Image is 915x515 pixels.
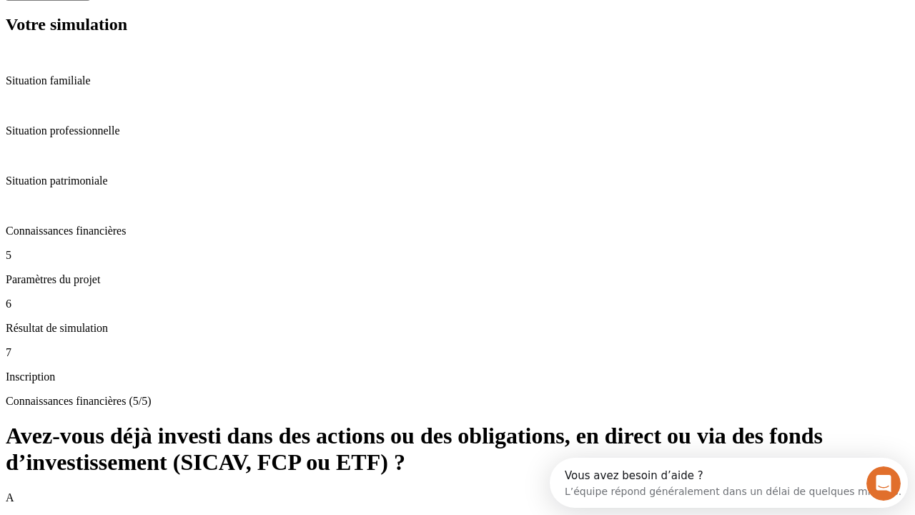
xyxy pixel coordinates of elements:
p: 5 [6,249,909,262]
p: Résultat de simulation [6,322,909,335]
iframe: Intercom live chat [866,466,901,501]
p: Inscription [6,371,909,383]
p: Situation professionnelle [6,124,909,137]
div: Vous avez besoin d’aide ? [15,12,352,24]
p: 7 [6,346,909,359]
div: Ouvrir le Messenger Intercom [6,6,394,45]
h1: Avez-vous déjà investi dans des actions ou des obligations, en direct ou via des fonds d’investis... [6,423,909,476]
h2: Votre simulation [6,15,909,34]
p: Connaissances financières (5/5) [6,395,909,408]
p: A [6,491,909,504]
iframe: Intercom live chat discovery launcher [550,458,908,508]
p: Situation familiale [6,74,909,87]
p: Connaissances financières [6,225,909,237]
p: Situation patrimoniale [6,175,909,187]
p: Paramètres du projet [6,273,909,286]
p: 6 [6,298,909,310]
div: L’équipe répond généralement dans un délai de quelques minutes. [15,24,352,39]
